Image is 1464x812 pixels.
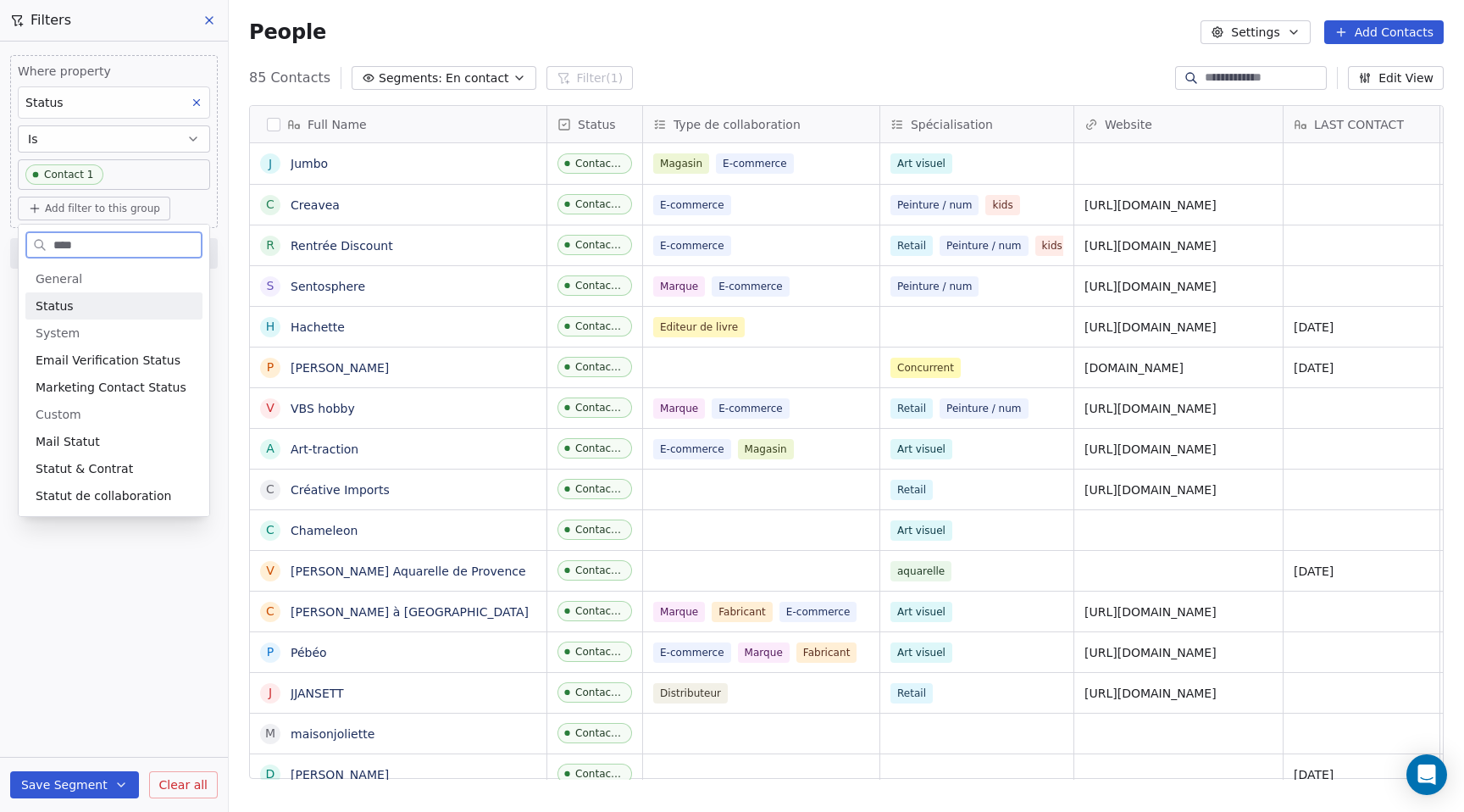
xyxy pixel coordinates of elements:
div: Suggestions [25,265,202,509]
span: Email Verification Status [36,352,180,369]
span: Status [36,298,74,314]
span: Custom [36,406,81,423]
span: Statut & Contrat [36,460,133,477]
span: Statut de collaboration [36,487,171,504]
span: Marketing Contact Status [36,379,186,396]
span: General [36,270,82,287]
span: System [36,325,80,342]
span: Mail Statut [36,433,100,450]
